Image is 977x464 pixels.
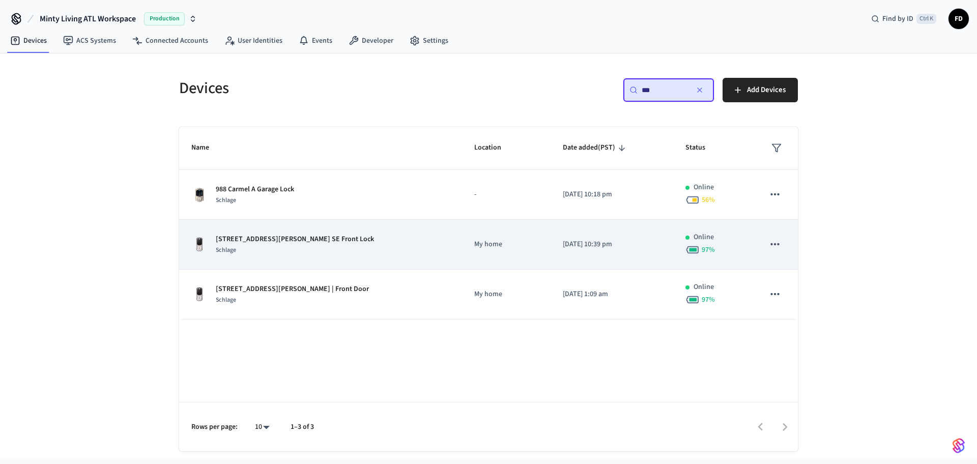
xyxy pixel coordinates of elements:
[291,422,314,432] p: 1–3 of 3
[191,422,238,432] p: Rows per page:
[144,12,185,25] span: Production
[563,289,662,300] p: [DATE] 1:09 am
[216,184,294,195] p: 988 Carmel A Garage Lock
[250,420,274,434] div: 10
[563,189,662,200] p: [DATE] 10:18 pm
[191,286,208,303] img: Yale Assure Touchscreen Wifi Smart Lock, Satin Nickel, Front
[953,438,965,454] img: SeamLogoGradient.69752ec5.svg
[863,10,944,28] div: Find by IDCtrl K
[2,32,55,50] a: Devices
[216,196,236,205] span: Schlage
[563,140,628,156] span: Date added(PST)
[291,32,340,50] a: Events
[694,232,714,243] p: Online
[179,78,482,99] h5: Devices
[216,284,369,295] p: [STREET_ADDRESS][PERSON_NAME] | Front Door
[191,187,208,203] img: Schlage Sense Smart Deadbolt with Camelot Trim, Front
[216,234,374,245] p: [STREET_ADDRESS][PERSON_NAME] SE Front Lock
[474,189,538,200] p: -
[474,239,538,250] p: My home
[216,296,236,304] span: Schlage
[882,14,913,24] span: Find by ID
[474,140,514,156] span: Location
[685,140,719,156] span: Status
[916,14,936,24] span: Ctrl K
[40,13,136,25] span: Minty Living ATL Workspace
[694,282,714,293] p: Online
[702,245,715,255] span: 97 %
[702,195,715,205] span: 56 %
[55,32,124,50] a: ACS Systems
[340,32,401,50] a: Developer
[191,140,222,156] span: Name
[563,239,662,250] p: [DATE] 10:39 pm
[179,127,798,320] table: sticky table
[124,32,216,50] a: Connected Accounts
[702,295,715,305] span: 97 %
[747,83,786,97] span: Add Devices
[216,32,291,50] a: User Identities
[191,237,208,253] img: Yale Assure Touchscreen Wifi Smart Lock, Satin Nickel, Front
[474,289,538,300] p: My home
[950,10,968,28] span: FD
[694,182,714,193] p: Online
[401,32,456,50] a: Settings
[723,78,798,102] button: Add Devices
[216,246,236,254] span: Schlage
[949,9,969,29] button: FD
